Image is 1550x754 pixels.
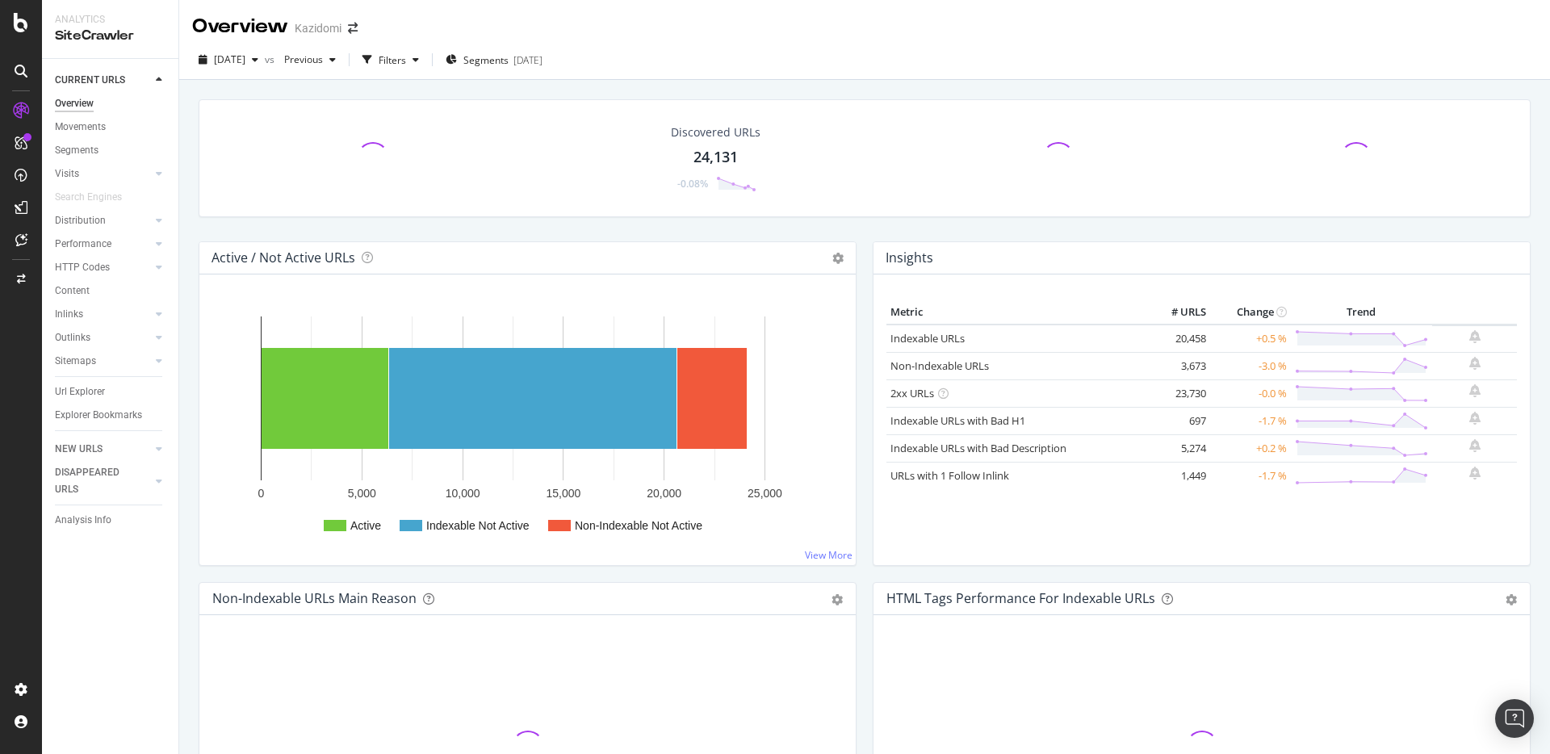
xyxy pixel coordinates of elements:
[212,247,355,269] h4: Active / Not Active URLs
[55,165,151,182] a: Visits
[55,165,79,182] div: Visits
[278,47,342,73] button: Previous
[55,212,106,229] div: Distribution
[890,331,965,346] a: Indexable URLs
[348,487,376,500] text: 5,000
[886,590,1155,606] div: HTML Tags Performance for Indexable URLs
[446,487,480,500] text: 10,000
[55,27,165,45] div: SiteCrawler
[55,72,125,89] div: CURRENT URLS
[1469,330,1481,343] div: bell-plus
[350,519,381,532] text: Active
[886,300,1146,325] th: Metric
[1469,412,1481,425] div: bell-plus
[1146,325,1210,353] td: 20,458
[1210,325,1291,353] td: +0.5 %
[265,52,278,66] span: vs
[348,23,358,34] div: arrow-right-arrow-left
[295,20,341,36] div: Kazidomi
[55,512,111,529] div: Analysis Info
[1146,462,1210,489] td: 1,449
[55,259,110,276] div: HTTP Codes
[1210,434,1291,462] td: +0.2 %
[1469,357,1481,370] div: bell-plus
[647,487,681,500] text: 20,000
[192,47,265,73] button: [DATE]
[1146,407,1210,434] td: 697
[212,300,843,552] svg: A chart.
[55,95,167,112] a: Overview
[886,247,933,269] h4: Insights
[212,590,417,606] div: Non-Indexable URLs Main Reason
[192,13,288,40] div: Overview
[463,53,509,67] span: Segments
[55,189,138,206] a: Search Engines
[55,142,167,159] a: Segments
[890,358,989,373] a: Non-Indexable URLs
[832,253,844,264] i: Options
[55,353,96,370] div: Sitemaps
[55,383,167,400] a: Url Explorer
[1469,467,1481,480] div: bell-plus
[55,512,167,529] a: Analysis Info
[890,441,1066,455] a: Indexable URLs with Bad Description
[55,383,105,400] div: Url Explorer
[55,13,165,27] div: Analytics
[1210,407,1291,434] td: -1.7 %
[55,259,151,276] a: HTTP Codes
[214,52,245,66] span: 2025 Sep. 10th
[677,177,708,191] div: -0.08%
[1146,300,1210,325] th: # URLS
[1506,594,1517,605] div: gear
[575,519,702,532] text: Non-Indexable Not Active
[55,306,83,323] div: Inlinks
[1146,352,1210,379] td: 3,673
[426,519,530,532] text: Indexable Not Active
[55,407,167,424] a: Explorer Bookmarks
[1210,379,1291,407] td: -0.0 %
[748,487,782,500] text: 25,000
[1146,434,1210,462] td: 5,274
[55,283,90,300] div: Content
[379,53,406,67] div: Filters
[55,353,151,370] a: Sitemaps
[55,464,136,498] div: DISAPPEARED URLS
[1146,379,1210,407] td: 23,730
[1210,352,1291,379] td: -3.0 %
[55,119,106,136] div: Movements
[55,329,90,346] div: Outlinks
[55,212,151,229] a: Distribution
[55,72,151,89] a: CURRENT URLS
[1291,300,1432,325] th: Trend
[55,407,142,424] div: Explorer Bookmarks
[1210,462,1291,489] td: -1.7 %
[55,236,111,253] div: Performance
[55,236,151,253] a: Performance
[55,142,98,159] div: Segments
[55,119,167,136] a: Movements
[1210,300,1291,325] th: Change
[890,413,1025,428] a: Indexable URLs with Bad H1
[546,487,580,500] text: 15,000
[55,441,103,458] div: NEW URLS
[832,594,843,605] div: gear
[55,329,151,346] a: Outlinks
[55,189,122,206] div: Search Engines
[890,468,1009,483] a: URLs with 1 Follow Inlink
[805,548,852,562] a: View More
[693,147,738,168] div: 24,131
[55,95,94,112] div: Overview
[890,386,934,400] a: 2xx URLs
[439,47,549,73] button: Segments[DATE]
[278,52,323,66] span: Previous
[55,306,151,323] a: Inlinks
[258,487,265,500] text: 0
[671,124,760,140] div: Discovered URLs
[356,47,425,73] button: Filters
[513,53,542,67] div: [DATE]
[1495,699,1534,738] div: Open Intercom Messenger
[55,441,151,458] a: NEW URLS
[1469,439,1481,452] div: bell-plus
[55,464,151,498] a: DISAPPEARED URLS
